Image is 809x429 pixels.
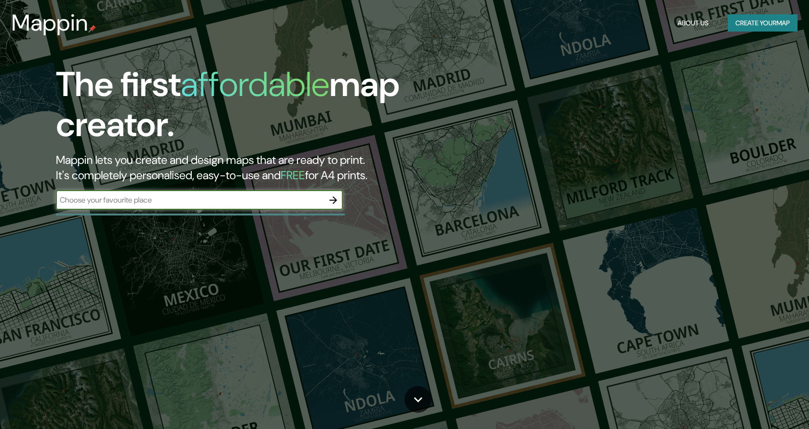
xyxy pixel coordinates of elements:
img: mappin-pin [88,25,96,32]
h2: Mappin lets you create and design maps that are ready to print. It's completely personalised, eas... [56,152,460,183]
button: About Us [674,14,712,32]
h3: Mappin [11,10,88,36]
h1: The first map creator. [56,64,460,152]
input: Choose your favourite place [56,194,324,205]
button: Create yourmap [728,14,798,32]
h5: FREE [281,168,305,182]
h1: affordable [181,62,329,107]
